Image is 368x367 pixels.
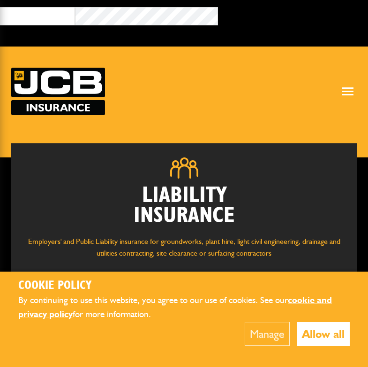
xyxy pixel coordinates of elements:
img: JCB Insurance Services logo [11,68,105,115]
h2: Liability Insurance [25,186,343,226]
a: JCB Insurance Services [11,68,105,115]
button: Broker Login [218,7,361,22]
h2: Cookie Policy [18,279,350,293]
p: By continuing to use this website, you agree to our use of cookies. See our for more information. [18,293,350,322]
p: Employers' and Public Liability insurance for groundworks, plant hire, light civil engineering, d... [25,235,343,259]
button: Manage [245,322,290,346]
button: Allow all [297,322,350,346]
